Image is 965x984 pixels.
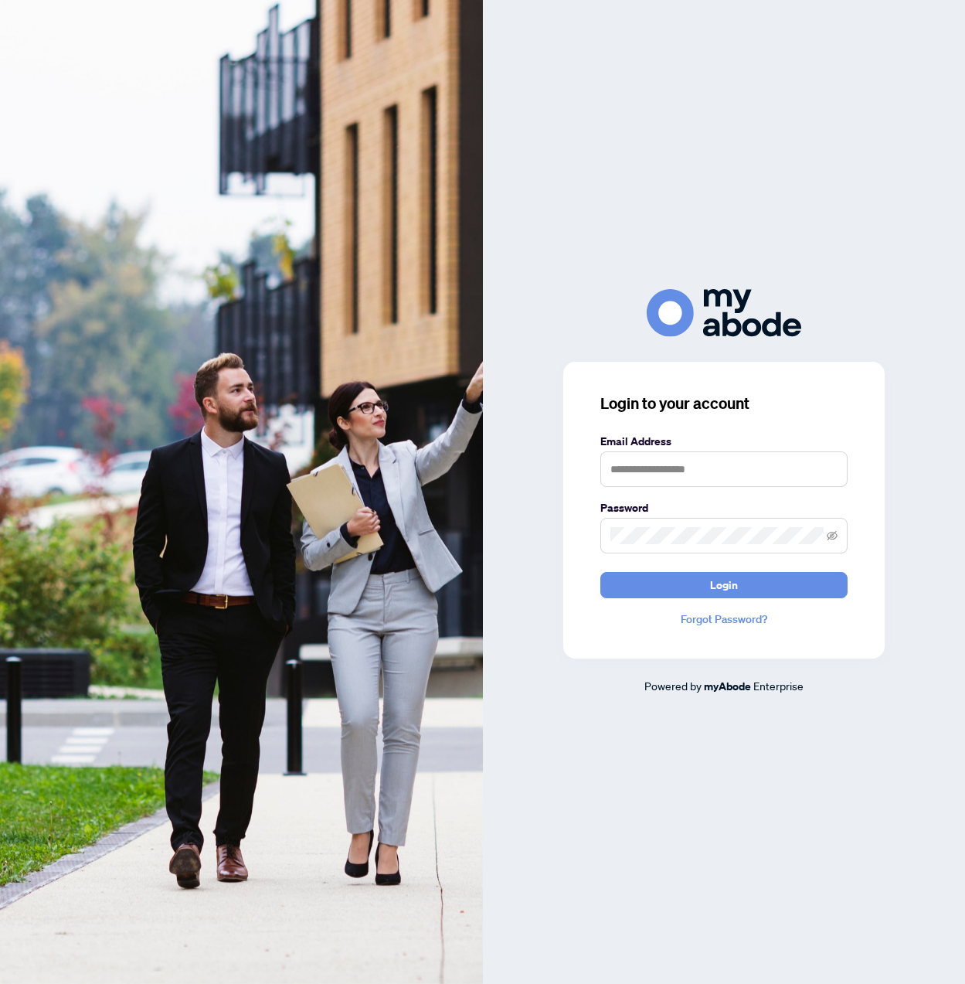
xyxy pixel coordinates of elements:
label: Email Address [600,433,848,450]
label: Password [600,499,848,516]
span: Powered by [644,679,702,693]
h3: Login to your account [600,393,848,414]
a: Forgot Password? [600,611,848,628]
span: eye-invisible [827,530,838,541]
span: Login [710,573,738,598]
button: Login [600,572,848,598]
a: myAbode [704,678,751,695]
span: Enterprise [753,679,804,693]
img: ma-logo [647,289,801,336]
